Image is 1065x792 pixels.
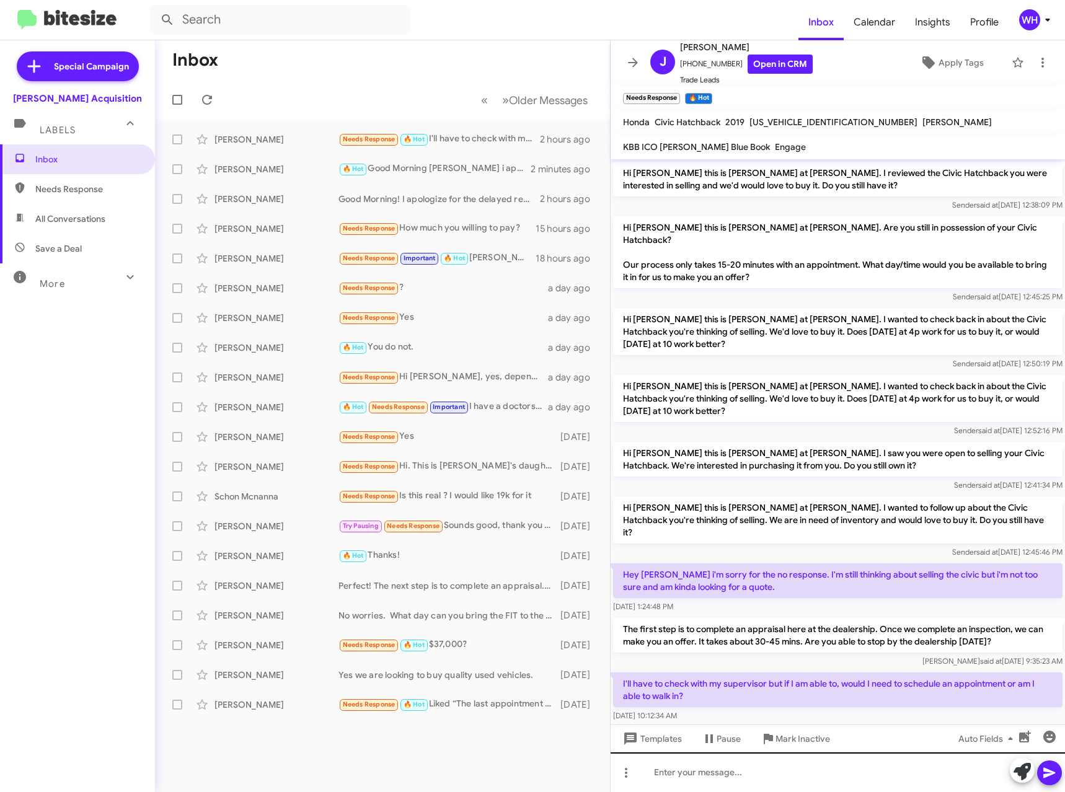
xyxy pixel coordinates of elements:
[558,520,600,532] div: [DATE]
[558,431,600,443] div: [DATE]
[214,579,338,592] div: [PERSON_NAME]
[922,117,992,128] span: [PERSON_NAME]
[214,252,338,265] div: [PERSON_NAME]
[214,520,338,532] div: [PERSON_NAME]
[1009,9,1051,30] button: WH
[548,282,600,294] div: a day ago
[474,87,595,113] nav: Page navigation example
[509,94,588,107] span: Older Messages
[558,698,600,711] div: [DATE]
[214,193,338,205] div: [PERSON_NAME]
[558,669,600,681] div: [DATE]
[558,639,600,651] div: [DATE]
[613,496,1063,543] p: Hi [PERSON_NAME] this is [PERSON_NAME] at [PERSON_NAME]. I wanted to follow up about the Civic Ha...
[338,489,558,503] div: Is this real ? I would like 19k for it
[35,153,141,165] span: Inbox
[958,728,1018,750] span: Auto Fields
[775,141,806,152] span: Engage
[343,314,396,322] span: Needs Response
[214,669,338,681] div: [PERSON_NAME]
[343,254,396,262] span: Needs Response
[404,254,436,262] span: Important
[338,193,540,205] div: Good Morning! I apologize for the delayed response. Are you able to stop by the dealership for an...
[922,656,1063,666] span: [PERSON_NAME] [DATE] 9:35:23 AM
[40,125,76,136] span: Labels
[338,281,548,295] div: ?
[558,550,600,562] div: [DATE]
[404,700,425,708] span: 🔥 Hot
[343,165,364,173] span: 🔥 Hot
[952,200,1063,209] span: Sender [DATE] 12:38:09 PM
[343,284,396,292] span: Needs Response
[343,641,396,649] span: Needs Response
[338,669,558,681] div: Yes we are looking to buy quality used vehicles.
[548,401,600,413] div: a day ago
[343,433,396,441] span: Needs Response
[978,480,1000,490] span: said at
[798,4,844,40] a: Inbox
[372,403,425,411] span: Needs Response
[613,442,1063,477] p: Hi [PERSON_NAME] this is [PERSON_NAME] at [PERSON_NAME]. I saw you were open to selling your Civi...
[748,55,813,74] a: Open in CRM
[960,4,1009,40] a: Profile
[495,87,595,113] button: Next
[474,87,495,113] button: Previous
[1019,9,1040,30] div: WH
[536,252,600,265] div: 18 hours ago
[338,400,548,414] div: I have a doctors appointment at 11 , lets reschedule for 1230 , let me know if that works
[660,52,666,72] span: J
[948,728,1028,750] button: Auto Fields
[214,133,338,146] div: [PERSON_NAME]
[844,4,905,40] span: Calendar
[338,459,558,473] div: Hi. This is [PERSON_NAME]'s daughter. She passed away earlier this year and I have asked several ...
[558,490,600,503] div: [DATE]
[548,341,600,354] div: a day ago
[502,92,509,108] span: »
[613,563,1063,598] p: Hey [PERSON_NAME] i'm sorry for the no response. I'm still thinking about selling the civic but i...
[540,193,600,205] div: 2 hours ago
[548,371,600,384] div: a day ago
[953,292,1063,301] span: Sender [DATE] 12:45:25 PM
[338,609,558,622] div: No worries. What day can you bring the FIT to the dealership?
[433,403,465,411] span: Important
[623,117,650,128] span: Honda
[214,609,338,622] div: [PERSON_NAME]
[980,656,1002,666] span: said at
[214,550,338,562] div: [PERSON_NAME]
[343,492,396,500] span: Needs Response
[343,462,396,470] span: Needs Response
[343,552,364,560] span: 🔥 Hot
[387,522,440,530] span: Needs Response
[343,700,396,708] span: Needs Response
[558,460,600,473] div: [DATE]
[613,618,1063,653] p: The first step is to complete an appraisal here at the dealership. Once we complete an inspection...
[898,51,1005,74] button: Apply Tags
[680,74,813,86] span: Trade Leads
[613,216,1063,288] p: Hi [PERSON_NAME] this is [PERSON_NAME] at [PERSON_NAME]. Are you still in possession of your Civi...
[338,251,536,265] div: [PERSON_NAME], my apologies, my ride for [DATE] just cancelled and if I end up selling I'll need ...
[939,51,984,74] span: Apply Tags
[338,162,531,176] div: Good Morning [PERSON_NAME] i apologize for the late response. Can I give you a call [DATE]? What ...
[338,132,540,146] div: I'll have to check with my supervisor but if I am able to, would I need to schedule an appointmen...
[725,117,745,128] span: 2019
[548,312,600,324] div: a day ago
[751,728,840,750] button: Mark Inactive
[613,602,673,611] span: [DATE] 1:24:48 PM
[976,547,998,557] span: said at
[343,373,396,381] span: Needs Response
[976,200,998,209] span: said at
[343,135,396,143] span: Needs Response
[531,163,600,175] div: 2 minutes ago
[343,343,364,351] span: 🔥 Hot
[35,183,141,195] span: Needs Response
[214,698,338,711] div: [PERSON_NAME]
[54,60,129,73] span: Special Campaign
[621,728,682,750] span: Templates
[613,162,1063,196] p: Hi [PERSON_NAME] this is [PERSON_NAME] at [PERSON_NAME]. I reviewed the Civic Hatchback you were ...
[905,4,960,40] span: Insights
[613,672,1063,707] p: I'll have to check with my supervisor but if I am able to, would I need to schedule an appointmen...
[214,431,338,443] div: [PERSON_NAME]
[952,547,1063,557] span: Sender [DATE] 12:45:46 PM
[214,639,338,651] div: [PERSON_NAME]
[954,480,1063,490] span: Sender [DATE] 12:41:34 PM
